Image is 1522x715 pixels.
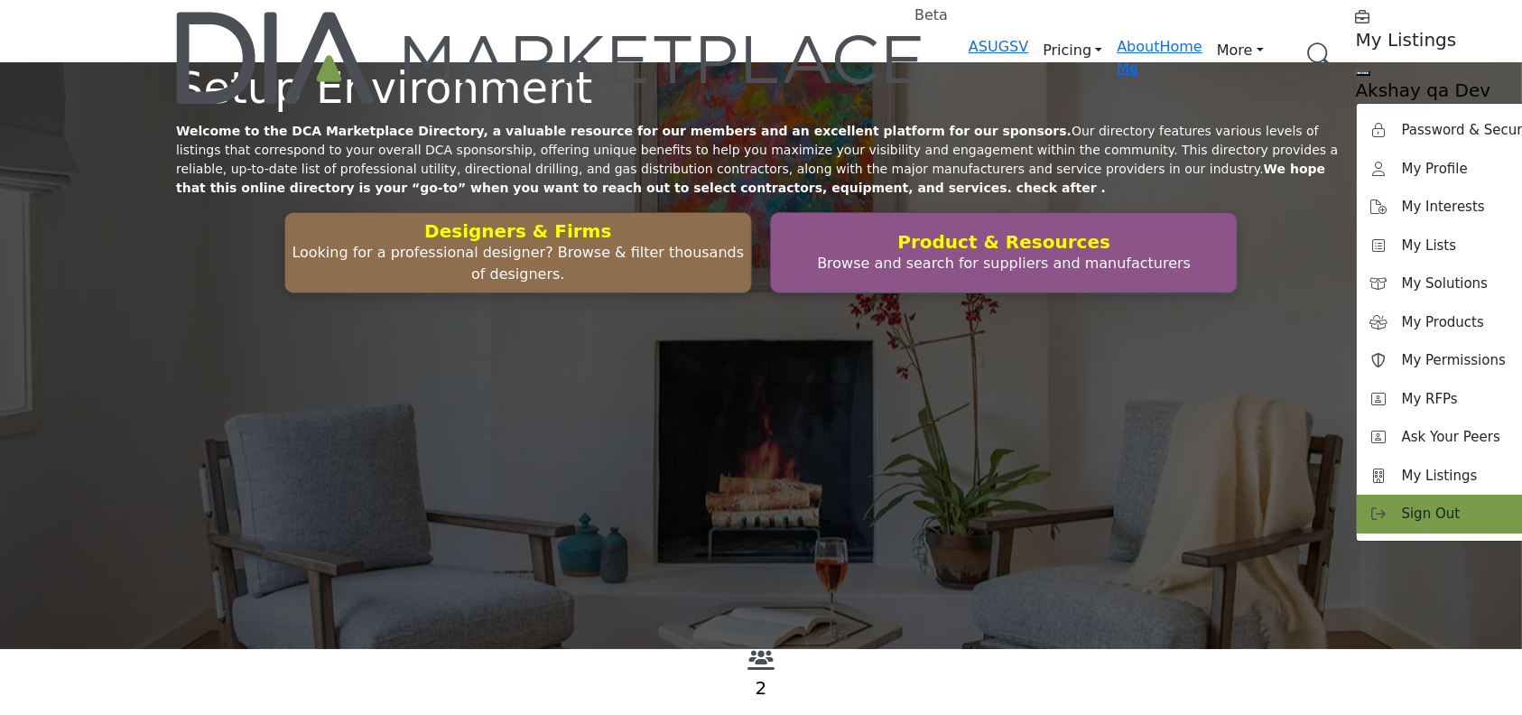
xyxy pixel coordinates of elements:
[284,212,752,293] button: Designers & Firms Looking for a professional designer? Browse & filter thousands of designers.
[1289,32,1345,79] a: Search
[1402,350,1506,371] span: My Permissions
[776,231,1231,253] h2: Product & Resources
[176,122,1346,198] p: Our directory features various levels of listings that correspond to your overall DCA sponsorship...
[1202,36,1278,65] a: More
[756,677,767,699] a: 2
[770,212,1238,293] button: Product & Resources Browse and search for suppliers and manufacturers
[969,38,1028,55] a: ASUGSV
[1356,70,1370,76] button: Show hide supplier dropdown
[1402,389,1458,410] span: My RFPs
[176,12,925,104] a: Beta
[1402,427,1500,448] span: Ask Your Peers
[747,655,775,672] a: View Recommenders
[1402,504,1461,525] span: Sign Out
[1402,236,1457,256] span: My Lists
[1028,36,1117,65] a: Pricing
[176,162,1325,195] strong: We hope that this online directory is your “go-to” when you want to reach out to select contracto...
[176,124,1072,138] strong: Welcome to the DCA Marketplace Directory, a valuable resource for our members and an excellent pl...
[176,12,925,104] img: Site Logo
[1402,197,1485,218] span: My Interests
[1402,466,1478,487] span: My Listings
[1117,38,1159,77] a: About Me
[1402,312,1484,333] span: My Products
[291,220,746,242] h2: Designers & Firms
[914,6,948,23] h6: Beta
[1402,159,1468,180] span: My Profile
[776,253,1231,274] p: Browse and search for suppliers and manufacturers
[1160,38,1202,55] a: Home
[291,242,746,285] p: Looking for a professional designer? Browse & filter thousands of designers.
[1402,274,1489,294] span: My Solutions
